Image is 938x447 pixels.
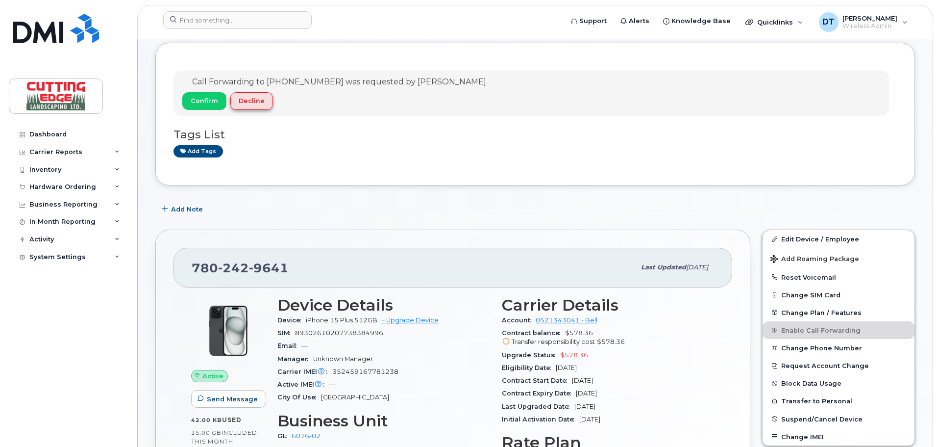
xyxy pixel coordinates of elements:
[560,351,588,359] span: $528.36
[202,371,223,381] span: Active
[191,417,222,423] span: 42.00 KB
[781,327,861,334] span: Enable Call Forwarding
[781,309,862,316] span: Change Plan / Features
[191,429,257,445] span: included this month
[656,11,738,31] a: Knowledge Base
[381,316,439,324] a: + Upgrade Device
[770,255,859,264] span: Add Roaming Package
[812,12,914,32] div: Danielle Thompson
[173,145,223,158] a: Add tags
[277,381,329,388] span: Active IMEI
[332,368,398,375] span: 352459167781238
[230,92,273,110] button: Decline
[842,22,897,30] span: Wireless Admin
[502,316,536,324] span: Account
[574,403,595,410] span: [DATE]
[192,77,488,86] span: Call Forwarding to [PHONE_NUMBER] was requested by [PERSON_NAME].
[686,263,708,271] span: [DATE]
[502,416,579,423] span: Initial Activation Date
[182,92,226,110] button: Confirm
[576,390,597,397] span: [DATE]
[207,394,258,404] span: Send Message
[313,355,373,363] span: Unknown Manager
[277,316,306,324] span: Device
[502,390,576,397] span: Contract Expiry Date
[301,342,308,349] span: —
[512,338,595,345] span: Transfer responsibility cost
[277,296,490,314] h3: Device Details
[579,416,600,423] span: [DATE]
[321,394,389,401] span: [GEOGRAPHIC_DATA]
[763,428,914,446] button: Change IMEI
[155,200,211,218] button: Add Note
[579,16,607,26] span: Support
[763,286,914,304] button: Change SIM Card
[277,329,295,337] span: SIM
[277,394,321,401] span: City Of Use
[822,16,835,28] span: DT
[502,364,556,371] span: Eligibility Date
[556,364,577,371] span: [DATE]
[191,390,266,408] button: Send Message
[572,377,593,384] span: [DATE]
[173,129,897,141] h3: Tags List
[502,296,715,314] h3: Carrier Details
[191,429,222,436] span: 15.00 GB
[763,230,914,248] a: Edit Device / Employee
[614,11,656,31] a: Alerts
[671,16,731,26] span: Knowledge Base
[502,377,572,384] span: Contract Start Date
[564,11,614,31] a: Support
[163,11,312,29] input: Find something...
[191,96,218,105] span: Confirm
[502,403,574,410] span: Last Upgraded Date
[277,355,313,363] span: Manager
[329,381,336,388] span: —
[502,329,565,337] span: Contract balance
[536,316,597,324] a: 0521343041 - Bell
[629,16,649,26] span: Alerts
[763,392,914,410] button: Transfer to Personal
[763,410,914,428] button: Suspend/Cancel Device
[239,96,265,105] span: Decline
[641,263,686,271] span: Last updated
[763,321,914,339] button: Enable Call Forwarding
[763,248,914,268] button: Add Roaming Package
[757,18,793,26] span: Quicklinks
[295,329,383,337] span: 89302610207738384996
[292,432,321,440] a: 6076-02
[277,412,490,430] h3: Business Unit
[249,261,289,275] span: 9641
[218,261,249,275] span: 242
[597,338,625,345] span: $578.36
[763,374,914,392] button: Block Data Usage
[763,339,914,357] button: Change Phone Number
[199,301,258,360] img: iPhone_15_Black.png
[192,261,289,275] span: 780
[277,342,301,349] span: Email
[306,316,377,324] span: iPhone 15 Plus 512GB
[842,14,897,22] span: [PERSON_NAME]
[739,12,810,32] div: Quicklinks
[277,368,332,375] span: Carrier IMEI
[763,357,914,374] button: Request Account Change
[222,416,242,423] span: used
[781,415,863,422] span: Suspend/Cancel Device
[277,432,292,440] span: GL
[502,329,715,347] span: $578.36
[763,268,914,286] button: Reset Voicemail
[171,205,203,214] span: Add Note
[502,351,560,359] span: Upgrade Status
[763,304,914,321] button: Change Plan / Features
